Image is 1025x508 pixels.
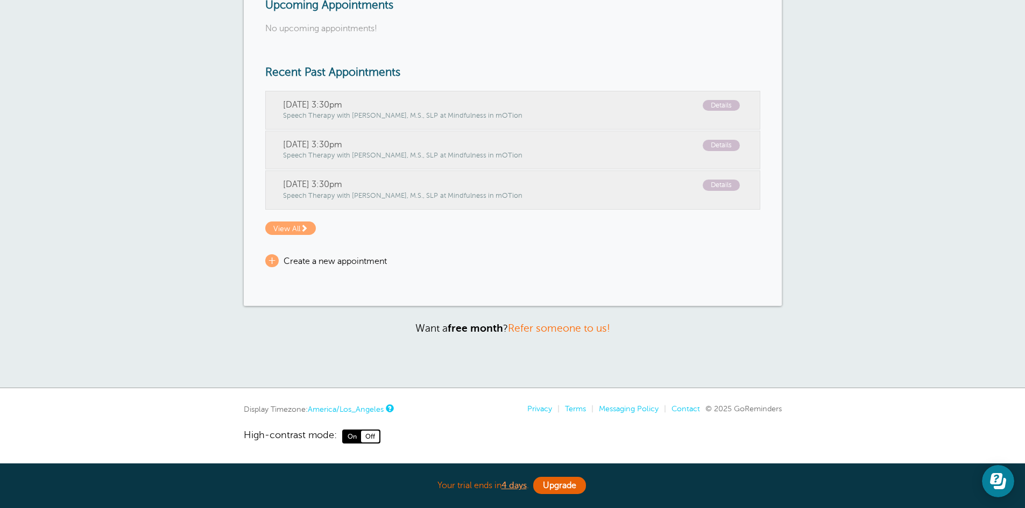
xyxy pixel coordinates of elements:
[265,224,316,233] a: View All
[599,404,659,413] a: Messaging Policy
[337,192,438,199] span: with [PERSON_NAME], M.S., SLP
[244,404,392,414] div: Display Timezone:
[703,140,740,151] span: Details
[283,112,335,119] span: Speech Therapy
[265,66,760,80] h3: Recent Past Appointments
[361,431,379,442] span: Off
[440,192,522,199] span: at Mindfulness in mOTion
[244,474,782,497] div: Your trial ends in .
[283,192,335,199] span: Speech Therapy
[244,322,782,334] p: Want a ?
[244,430,337,443] span: High-contrast mode:
[448,323,503,334] strong: free month
[308,405,384,413] a: America/Los_Angeles
[265,254,279,267] span: +
[283,140,743,150] span: [DATE] 3:30pm
[705,404,782,413] span: © 2025 GoReminders
[440,152,522,159] span: at Mindfulness in mOTion
[982,465,1014,497] iframe: Resource center
[671,404,700,413] a: Contact
[659,404,666,413] li: |
[508,323,610,334] a: Refer someone to us!
[527,404,552,413] a: Privacy
[703,180,743,191] a: Details
[552,404,560,413] li: |
[343,431,361,442] span: On
[265,24,760,34] p: No upcoming appointments!
[337,152,438,159] span: with [PERSON_NAME], M.S., SLP
[533,477,586,494] a: Upgrade
[283,180,743,190] span: [DATE] 3:30pm
[337,112,438,119] span: with [PERSON_NAME], M.S., SLP
[265,256,387,266] a: + Create a new appointment
[283,100,743,110] span: [DATE] 3:30pm
[244,430,782,443] a: High-contrast mode: On Off
[703,180,740,191] span: Details
[565,404,586,413] a: Terms
[284,256,387,266] span: Create a new appointment
[586,404,593,413] li: |
[265,221,316,235] span: View All
[703,100,743,111] a: Details
[703,100,740,111] span: Details
[283,152,335,159] span: Speech Therapy
[386,405,392,412] a: This is the timezone being used to display dates and times to you on this device. Click the timez...
[703,140,743,151] a: Details
[440,112,522,119] span: at Mindfulness in mOTion
[501,481,527,490] a: 4 days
